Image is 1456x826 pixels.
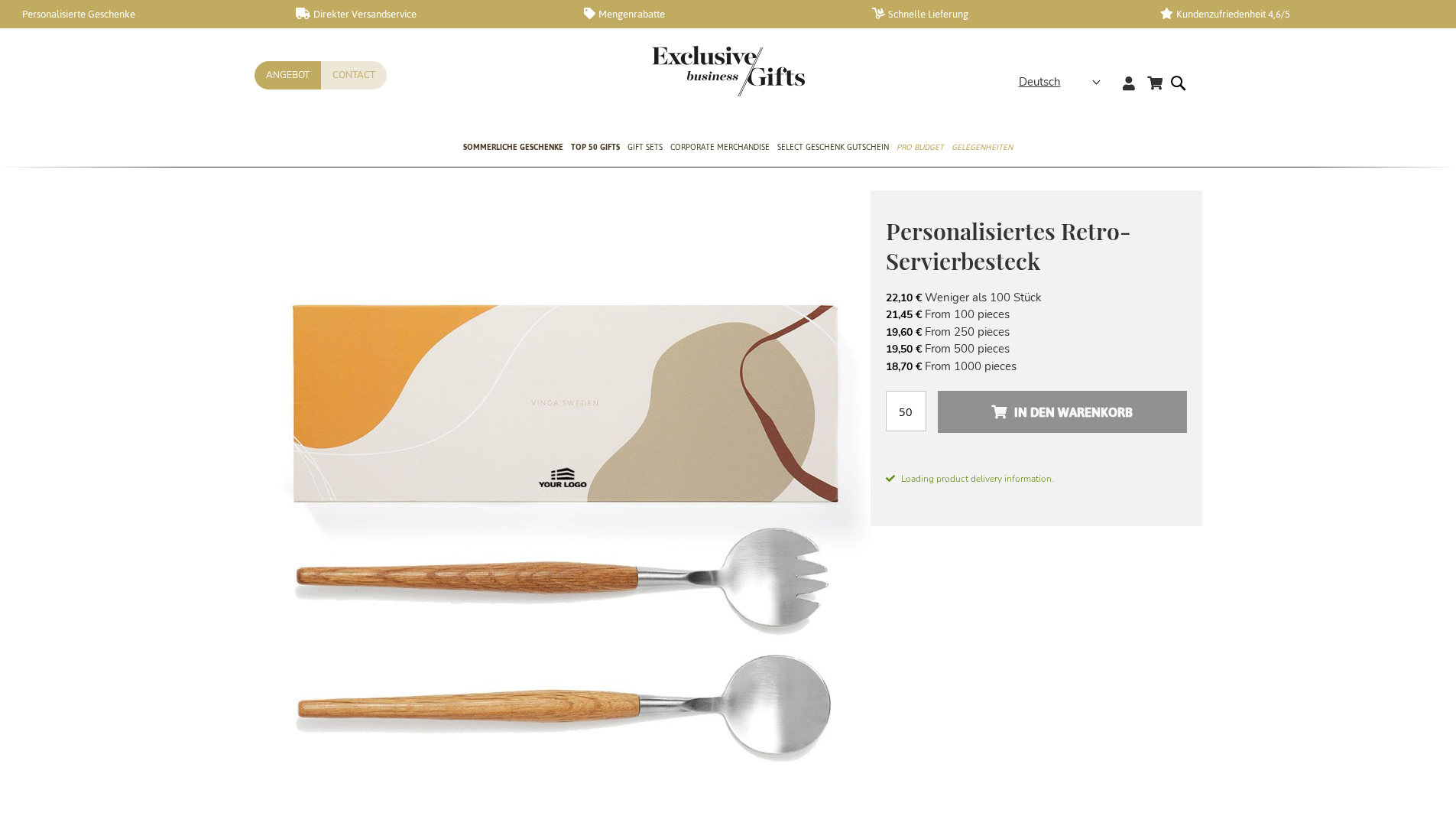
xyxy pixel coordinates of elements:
[886,359,922,374] span: 18,70 €
[652,46,728,96] a: store logo
[571,139,620,155] span: TOP 50 Gifts
[897,139,944,155] span: Pro Budget
[886,342,922,356] span: 19,50 €
[463,129,563,167] a: Sommerliche geschenke
[627,129,663,167] a: Gift Sets
[886,472,1187,486] span: Loading product delivery information.
[777,129,889,167] a: Select Geschenk Gutschein
[1019,73,1061,91] span: Deutsch
[952,139,1013,155] span: Gelegenheiten
[886,306,1187,323] li: From 100 pieces
[886,325,922,340] span: 19,60 €
[627,139,663,155] span: Gift Sets
[255,61,321,89] a: Angebot
[670,129,770,167] a: Corporate Merchandise
[886,324,1187,340] li: From 250 pieces
[321,61,387,89] a: Contact
[8,8,271,21] a: Personalisierte Geschenke
[886,358,1187,375] li: From 1000 pieces
[952,129,1013,167] a: Gelegenheiten
[1160,8,1424,21] a: Kundenzufriedenheit 4,6/5
[886,289,1187,306] li: Weniger als 100 Stück
[255,190,871,807] img: Personalised Retro Serving Cutlery
[886,291,922,305] span: 22,10 €
[584,8,848,21] a: Mengenrabatte
[777,139,889,155] span: Select Geschenk Gutschein
[886,216,1131,276] span: Personalisiertes Retro-Servierbesteck
[886,307,922,322] span: 21,45 €
[463,139,563,155] span: Sommerliche geschenke
[886,340,1187,357] li: From 500 pieces
[652,46,805,96] img: Exclusive Business gifts logo
[886,391,926,431] input: Menge
[670,139,770,155] span: Corporate Merchandise
[296,8,559,21] a: Direkter Versandservice
[571,129,620,167] a: TOP 50 Gifts
[872,8,1136,21] a: Schnelle Lieferung
[897,129,944,167] a: Pro Budget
